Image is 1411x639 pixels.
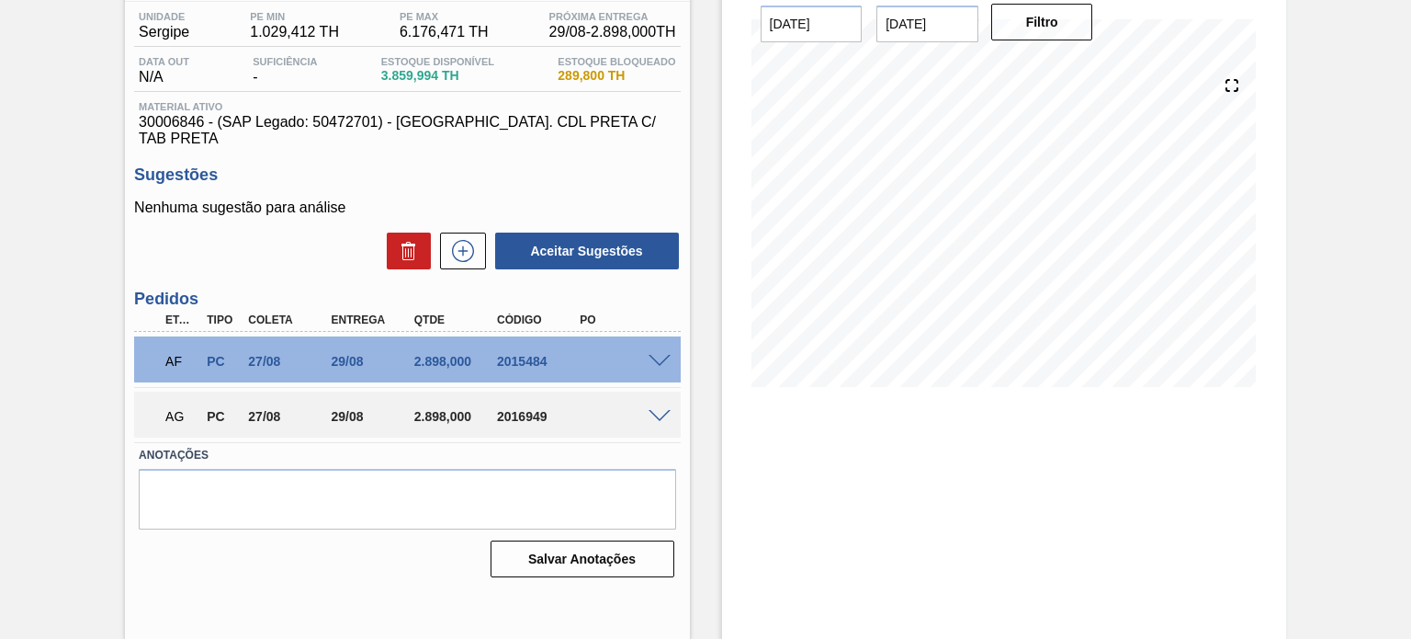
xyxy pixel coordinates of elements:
[495,233,679,269] button: Aceitar Sugestões
[250,24,339,40] span: 1.029,412 TH
[248,56,322,86] div: -
[381,69,494,83] span: 3.859,994 TH
[243,314,334,326] div: Coleta
[327,409,418,424] div: 29/08/2025
[492,314,583,326] div: Código
[491,541,674,577] button: Salvar Anotações
[991,4,1093,40] button: Filtro
[161,341,202,382] div: Aguardando Faturamento
[492,409,583,424] div: 2016949
[202,354,243,369] div: Pedido de Compra
[134,56,194,86] div: N/A
[139,114,675,147] span: 30006846 - (SAP Legado: 50472701) - [GEOGRAPHIC_DATA]. CDL PRETA C/ TAB PRETA
[327,354,418,369] div: 29/08/2025
[378,233,431,269] div: Excluir Sugestões
[410,354,501,369] div: 2.898,000
[431,233,486,269] div: Nova sugestão
[161,314,202,326] div: Etapa
[400,24,489,40] span: 6.176,471 TH
[253,56,317,67] span: Suficiência
[549,11,676,22] span: Próxima Entrega
[558,69,675,83] span: 289,800 TH
[134,200,680,216] p: Nenhuma sugestão para análise
[139,442,675,469] label: Anotações
[575,314,666,326] div: PO
[134,290,680,309] h3: Pedidos
[165,354,198,369] p: AF
[243,354,334,369] div: 27/08/2025
[558,56,675,67] span: Estoque Bloqueado
[876,6,978,42] input: dd/mm/yyyy
[165,409,198,424] p: AG
[139,24,189,40] span: Sergipe
[202,409,243,424] div: Pedido de Compra
[410,409,501,424] div: 2.898,000
[243,409,334,424] div: 27/08/2025
[410,314,501,326] div: Qtde
[381,56,494,67] span: Estoque Disponível
[400,11,489,22] span: PE MAX
[202,314,243,326] div: Tipo
[761,6,863,42] input: dd/mm/yyyy
[549,24,676,40] span: 29/08 - 2.898,000 TH
[139,101,675,112] span: Material ativo
[139,11,189,22] span: Unidade
[486,231,681,271] div: Aceitar Sugestões
[250,11,339,22] span: PE MIN
[492,354,583,369] div: 2015484
[327,314,418,326] div: Entrega
[161,396,202,437] div: Aguardando Aprovação do Gestor
[134,165,680,185] h3: Sugestões
[139,56,189,67] span: Data out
